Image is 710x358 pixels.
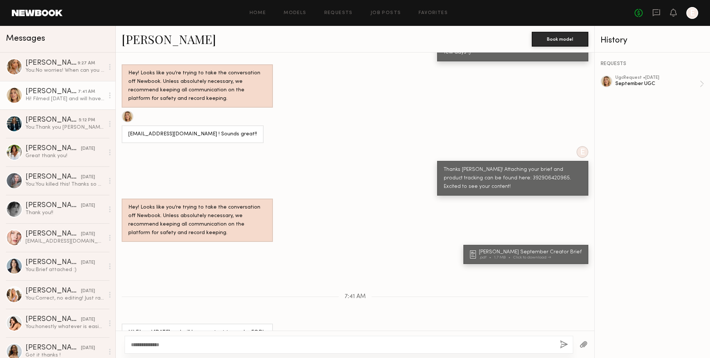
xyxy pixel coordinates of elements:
div: 1.7 MB [494,256,513,260]
div: You: honestly whatever is easiest for you! since we ask for raw clips, editing is not needed on y... [26,323,104,330]
div: [PERSON_NAME] [26,60,78,67]
div: [DATE] [81,145,95,152]
div: Click to download [513,256,551,260]
a: Job Posts [371,11,401,16]
div: Great thank you! [26,152,104,159]
div: [EMAIL_ADDRESS][DOMAIN_NAME] ! Sounds great!! [128,130,257,139]
div: Hey! Looks like you’re trying to take the conversation off Newbook. Unless absolutely necessary, ... [128,69,266,103]
div: [PERSON_NAME] [26,202,81,209]
div: Hi! Filmed [DATE] and will have content to you by EOD! Just wanted to update :) [128,328,266,345]
a: ugcRequest •[DATE]September UGC [615,75,704,92]
div: You: No worries! When can you deliver the content? I'll make note on my end [26,67,104,74]
div: REQUESTS [601,61,704,67]
a: [PERSON_NAME] September Creator Brief.pdf1.7 MBClick to download [470,250,584,260]
span: 7:41 AM [345,294,366,300]
a: [PERSON_NAME] [122,31,216,47]
div: [EMAIL_ADDRESS][DOMAIN_NAME] [26,238,104,245]
div: 7:41 AM [78,88,95,95]
div: ugc Request • [DATE] [615,75,700,80]
div: [PERSON_NAME] [26,88,78,95]
div: [DATE] [81,231,95,238]
div: [PERSON_NAME] [26,316,81,323]
button: Book model [532,32,588,47]
div: [DATE] [81,288,95,295]
div: [PERSON_NAME] [26,145,81,152]
div: [DATE] [81,174,95,181]
div: [DATE] [81,202,95,209]
a: Requests [324,11,353,16]
div: [DATE] [81,259,95,266]
div: You: You killed this! Thanks so much Kandeyce :) [26,181,104,188]
div: [PERSON_NAME] September Creator Brief [479,250,584,255]
div: [DATE] [81,345,95,352]
div: [PERSON_NAME] [26,344,81,352]
div: [PERSON_NAME] [26,259,81,266]
div: [PERSON_NAME] [26,287,81,295]
div: History [601,36,704,45]
a: Models [284,11,306,16]
div: .pdf [479,256,494,260]
div: You: Brief attached :) [26,266,104,273]
a: E [686,7,698,19]
div: [PERSON_NAME] [26,116,79,124]
div: Hi! Filmed [DATE] and will have content to you by EOD! Just wanted to update :) [26,95,104,102]
div: You: Correct, no editing! Just raw files. The agreement should be in your inbox but I'll resend j... [26,295,104,302]
a: Book model [532,36,588,42]
div: 5:12 PM [79,117,95,124]
div: [PERSON_NAME] [26,173,81,181]
div: Hey! Looks like you’re trying to take the conversation off Newbook. Unless absolutely necessary, ... [128,203,266,237]
div: [DATE] [81,316,95,323]
span: Messages [6,34,45,43]
div: 9:27 AM [78,60,95,67]
a: Home [250,11,266,16]
div: September UGC [615,80,700,87]
div: You: Thank you [PERSON_NAME]! [26,124,104,131]
div: Thanks [PERSON_NAME]! Attaching your brief and product tracking can be found here: 392906420965. ... [444,166,582,191]
a: Favorites [419,11,448,16]
div: Thank you!! [26,209,104,216]
div: [PERSON_NAME] [26,230,81,238]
